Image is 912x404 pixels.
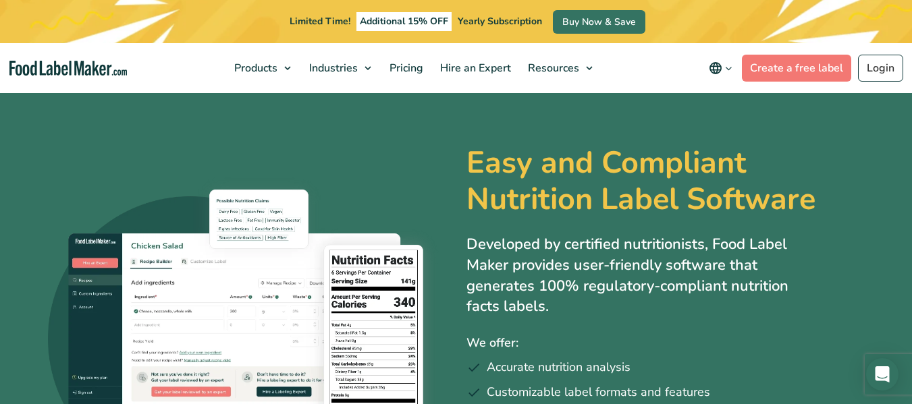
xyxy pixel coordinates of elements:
a: Pricing [381,43,429,93]
span: Additional 15% OFF [356,12,452,31]
span: Products [230,61,279,76]
p: We offer: [466,333,865,353]
a: Login [858,55,903,82]
a: Industries [301,43,378,93]
a: Hire an Expert [432,43,516,93]
span: Limited Time! [290,15,350,28]
a: Resources [520,43,599,93]
span: Industries [305,61,359,76]
span: Yearly Subscription [458,15,542,28]
a: Buy Now & Save [553,10,645,34]
h1: Easy and Compliant Nutrition Label Software [466,145,865,218]
p: Developed by certified nutritionists, Food Label Maker provides user-friendly software that gener... [466,234,817,317]
span: Hire an Expert [436,61,512,76]
div: Open Intercom Messenger [866,358,898,391]
a: Create a free label [742,55,851,82]
span: Resources [524,61,581,76]
span: Accurate nutrition analysis [487,358,631,376]
a: Products [226,43,298,93]
span: Customizable label formats and features [487,383,710,401]
span: Pricing [385,61,425,76]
